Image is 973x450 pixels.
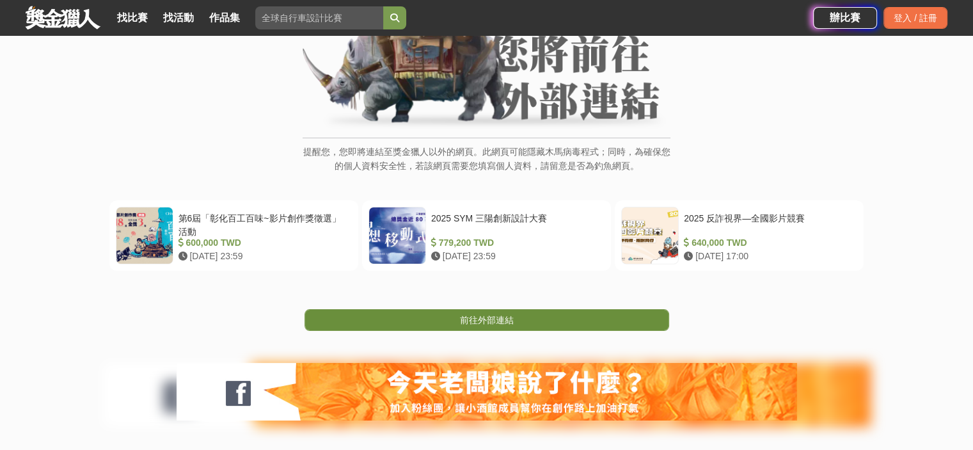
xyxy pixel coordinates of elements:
[255,6,383,29] input: 全球自行車設計比賽
[303,145,670,186] p: 提醒您，您即將連結至獎金獵人以外的網頁。此網頁可能隱藏木馬病毒程式；同時，為確保您的個人資料安全性，若該網頁需要您填寫個人資料，請留意是否為釣魚網頁。
[813,7,877,29] a: 辦比賽
[112,9,153,27] a: 找比賽
[684,212,852,236] div: 2025 反詐視界—全國影片競賽
[431,236,599,250] div: 779,200 TWD
[178,236,347,250] div: 600,000 TWD
[431,212,599,236] div: 2025 SYM 三陽創新設計大賽
[177,363,797,421] img: 127fc932-0e2d-47dc-a7d9-3a4a18f96856.jpg
[178,212,347,236] div: 第6屆「彰化百工百味~影片創作獎徵選」活動
[109,200,358,271] a: 第6屆「彰化百工百味~影片創作獎徵選」活動 600,000 TWD [DATE] 23:59
[178,250,347,263] div: [DATE] 23:59
[684,250,852,263] div: [DATE] 17:00
[204,9,245,27] a: 作品集
[883,7,947,29] div: 登入 / 註冊
[684,236,852,250] div: 640,000 TWD
[615,200,864,271] a: 2025 反詐視界—全國影片競賽 640,000 TWD [DATE] 17:00
[305,309,669,331] a: 前往外部連結
[431,250,599,263] div: [DATE] 23:59
[460,315,514,325] span: 前往外部連結
[158,9,199,27] a: 找活動
[362,200,611,271] a: 2025 SYM 三陽創新設計大賽 779,200 TWD [DATE] 23:59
